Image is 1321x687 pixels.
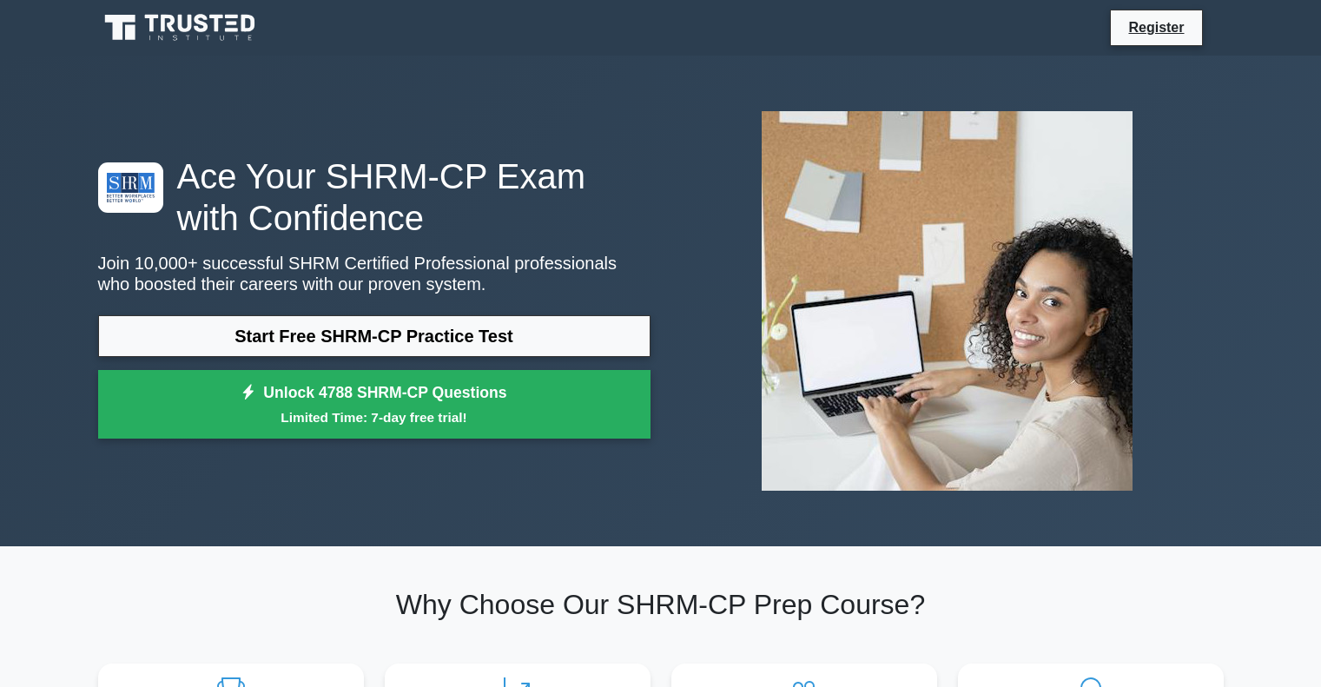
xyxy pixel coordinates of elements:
h2: Why Choose Our SHRM-CP Prep Course? [98,588,1224,621]
h1: Ace Your SHRM-CP Exam with Confidence [98,155,651,239]
p: Join 10,000+ successful SHRM Certified Professional professionals who boosted their careers with ... [98,253,651,294]
a: Unlock 4788 SHRM-CP QuestionsLimited Time: 7-day free trial! [98,370,651,439]
a: Start Free SHRM-CP Practice Test [98,315,651,357]
small: Limited Time: 7-day free trial! [120,407,629,427]
a: Register [1118,17,1194,38]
